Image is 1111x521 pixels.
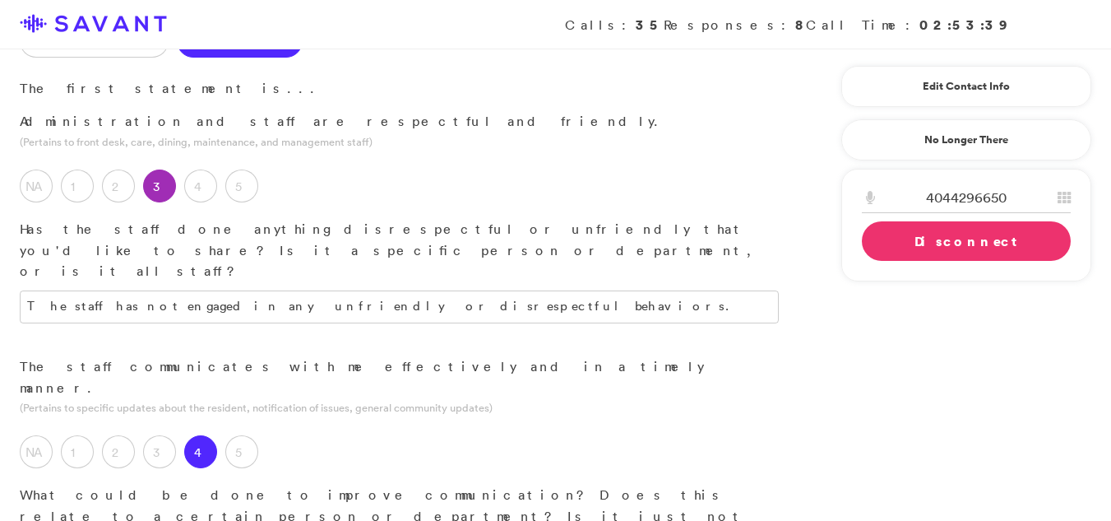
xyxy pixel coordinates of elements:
label: 1 [61,170,94,202]
label: Anonymous [20,25,169,58]
label: 4 [184,435,217,468]
strong: 35 [636,16,664,34]
p: The first statement is... [20,78,779,100]
label: 2 [102,170,135,202]
p: (Pertains to specific updates about the resident, notification of issues, general community updates) [20,400,779,416]
a: Disconnect [862,221,1071,261]
p: Administration and staff are respectful and friendly. [20,111,779,133]
label: 4 [184,170,217,202]
label: 1 [61,435,94,468]
label: 3 [143,435,176,468]
strong: 02:53:39 [919,16,1009,34]
p: The staff communicates with me effectively and in a timely manner. [20,356,779,398]
label: 5 [225,170,258,202]
label: NA [20,435,53,468]
strong: 8 [795,16,806,34]
label: 5 [225,435,258,468]
p: (Pertains to front desk, care, dining, maintenance, and management staff) [20,134,779,150]
label: Use Name [177,25,303,58]
a: Edit Contact Info [862,73,1071,100]
label: NA [20,170,53,202]
label: 2 [102,435,135,468]
label: 3 [143,170,176,202]
p: Has the staff done anything disrespectful or unfriendly that you'd like to share? Is it a specifi... [20,219,779,282]
a: No Longer There [841,119,1091,160]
